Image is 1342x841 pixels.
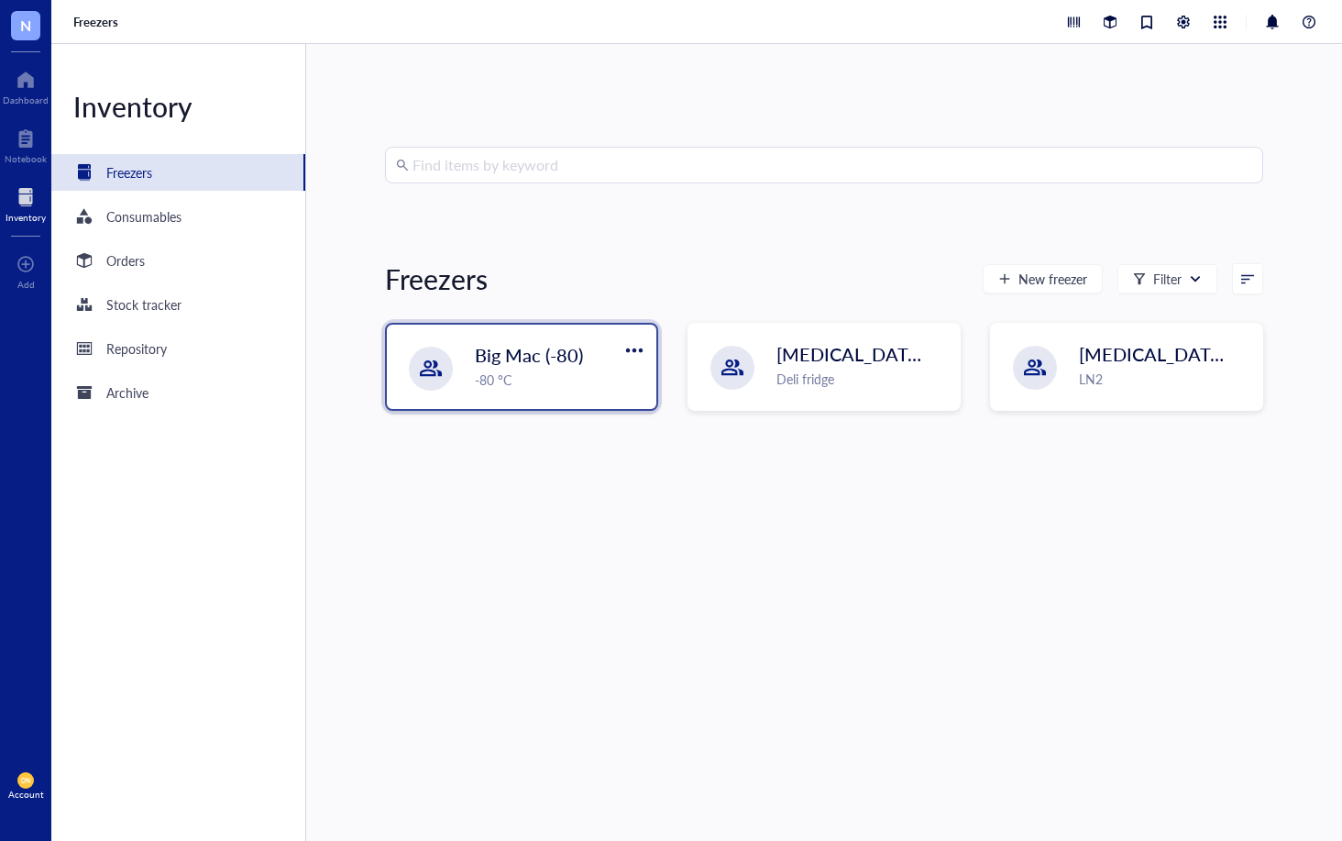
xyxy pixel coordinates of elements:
div: -80 °C [475,370,645,390]
div: Freezers [385,260,488,297]
span: New freezer [1018,271,1087,286]
div: Stock tracker [106,294,181,315]
div: Account [8,789,44,800]
div: Inventory [51,88,305,125]
div: LN2 [1079,369,1251,389]
div: Archive [106,382,148,403]
a: Inventory [5,183,46,223]
div: Orders [106,250,145,271]
a: Dashboard [3,65,49,105]
a: Freezers [51,154,305,191]
div: Inventory [5,212,46,223]
a: Stock tracker [51,286,305,323]
a: Consumables [51,198,305,235]
a: Freezers [73,14,122,30]
div: Filter [1153,269,1182,289]
div: Consumables [106,206,181,227]
span: N [20,14,31,37]
a: Notebook [5,124,47,164]
a: Archive [51,374,305,411]
span: [MEDICAL_DATA] Dewer [1079,341,1288,367]
div: Add [17,279,35,290]
div: Dashboard [3,94,49,105]
div: Notebook [5,153,47,164]
div: Deli fridge [776,369,949,389]
span: DN [21,777,31,784]
div: Freezers [106,162,152,183]
button: New freezer [983,264,1103,293]
span: [MEDICAL_DATA] (4C Fridge Lab) [776,341,1049,367]
div: Repository [106,338,167,359]
a: Repository [51,330,305,367]
span: Big Mac (-80) [475,342,583,368]
a: Orders [51,242,305,279]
